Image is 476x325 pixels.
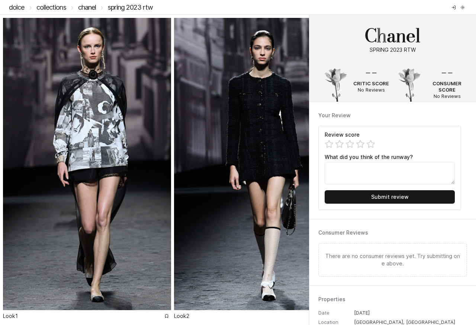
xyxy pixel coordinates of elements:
[318,243,467,277] div: There are no consumer reviews yet. Try submitting one above.
[427,63,467,80] h2: --
[318,46,467,54] h2: Spring 2023 RTW
[318,228,467,237] h1: Consumer Reviews
[318,111,467,120] h1: Your Review
[427,80,467,93] p: Consumer Score
[108,3,153,11] a: Spring 2023 RTW
[318,310,354,316] dt: Date
[3,312,18,320] p: Look 1
[353,63,389,80] h2: --
[318,27,467,45] h1: Chanel
[353,87,389,93] p: No Reviews
[9,3,25,11] a: DOLCE
[449,3,458,12] a: Log in
[174,312,189,320] p: Look 2
[353,80,389,87] p: Critic Score
[318,295,467,304] h1: Properties
[354,310,467,316] dd: [DATE]
[78,3,96,11] a: Chanel
[458,3,467,12] button: Toggle theme
[36,3,66,11] a: Collections
[427,93,467,99] p: No Reviews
